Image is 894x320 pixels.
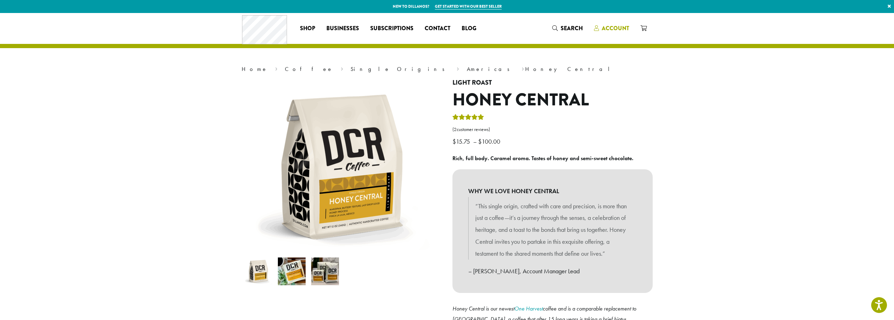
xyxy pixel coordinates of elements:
h1: Honey Central [452,90,653,110]
nav: Breadcrumb [242,65,653,73]
b: Rich, full body. Caramel aroma. Tastes of honey and semi-sweet chocolate. [452,155,633,162]
bdi: 15.75 [452,137,472,145]
a: Search [547,22,588,34]
a: Shop [294,23,321,34]
a: Get started with our best seller [435,4,502,9]
span: › [457,63,459,73]
img: Honey Central - Image 2 [278,257,306,285]
img: Honey Central - Image 3 [311,257,339,285]
span: › [275,63,278,73]
span: Blog [462,24,476,33]
a: (2customer reviews) [452,126,653,133]
span: Search [561,24,583,32]
bdi: 100.00 [478,137,502,145]
span: $ [452,137,456,145]
a: Single Origins [351,65,449,73]
div: Rated 5.00 out of 5 [452,113,484,124]
p: – [PERSON_NAME], Account Manager Lead [468,265,637,277]
span: › [522,63,524,73]
a: Coffee [285,65,333,73]
a: Home [242,65,268,73]
b: WHY WE LOVE HONEY CENTRAL [468,185,637,197]
span: Account [602,24,629,32]
span: Businesses [326,24,359,33]
a: Americas [467,65,514,73]
span: $ [478,137,482,145]
a: One Harvest [514,305,543,312]
span: – [473,137,477,145]
span: Subscriptions [370,24,413,33]
p: “This single origin, crafted with care and precision, is more than just a coffee—it’s a journey t... [475,200,630,260]
h4: Light Roast [452,79,653,87]
span: 2 [454,126,457,132]
span: Contact [425,24,450,33]
span: Shop [300,24,315,33]
img: Honey Central [244,257,272,285]
span: › [341,63,343,73]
